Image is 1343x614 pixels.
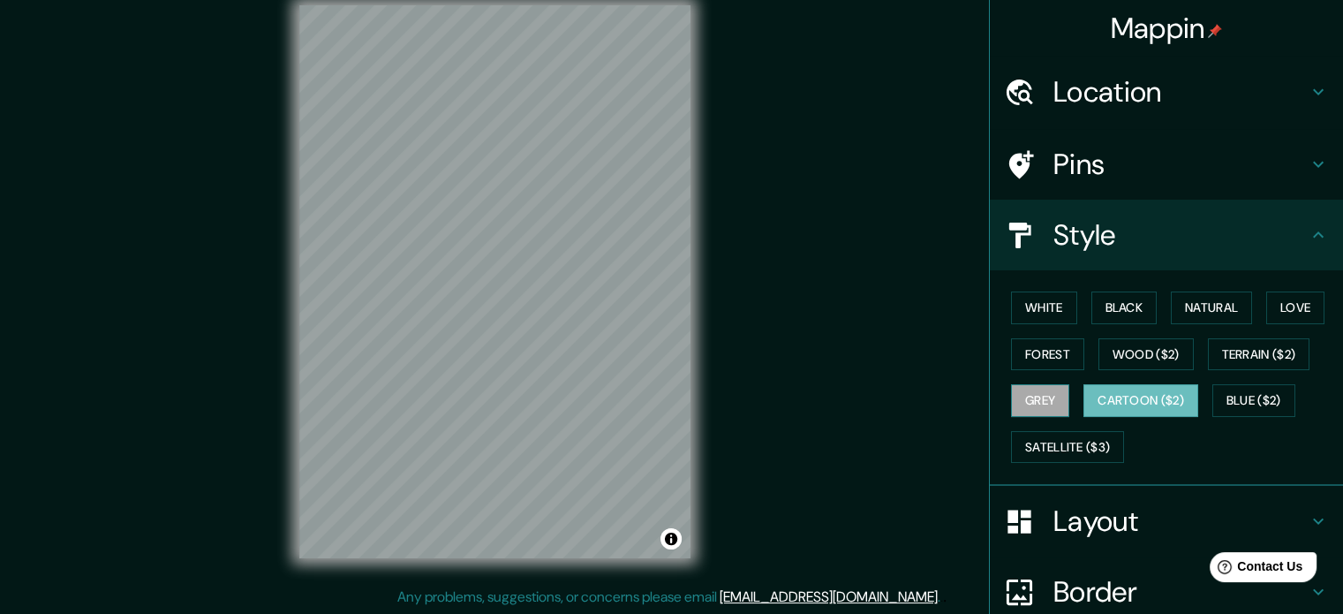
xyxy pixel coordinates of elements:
h4: Layout [1053,504,1308,539]
div: Layout [990,486,1343,557]
canvas: Map [299,5,690,558]
button: Blue ($2) [1212,384,1295,417]
button: Forest [1011,338,1084,371]
button: Love [1266,292,1324,324]
div: Pins [990,129,1343,200]
button: White [1011,292,1077,324]
h4: Border [1053,574,1308,610]
div: . [943,587,947,608]
iframe: Help widget launcher [1186,545,1324,595]
h4: Pins [1053,147,1308,182]
button: Toggle attribution [660,528,682,550]
p: Any problems, suggestions, or concerns please email . [397,587,940,608]
button: Wood ($2) [1098,338,1194,371]
h4: Style [1053,217,1308,253]
button: Terrain ($2) [1208,338,1310,371]
button: Black [1091,292,1158,324]
img: pin-icon.png [1208,24,1222,38]
div: Location [990,57,1343,127]
h4: Location [1053,74,1308,110]
div: Style [990,200,1343,270]
div: . [940,587,943,608]
a: [EMAIL_ADDRESS][DOMAIN_NAME] [720,587,938,606]
button: Cartoon ($2) [1083,384,1198,417]
button: Grey [1011,384,1069,417]
button: Satellite ($3) [1011,431,1124,464]
button: Natural [1171,292,1252,324]
h4: Mappin [1111,11,1223,46]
